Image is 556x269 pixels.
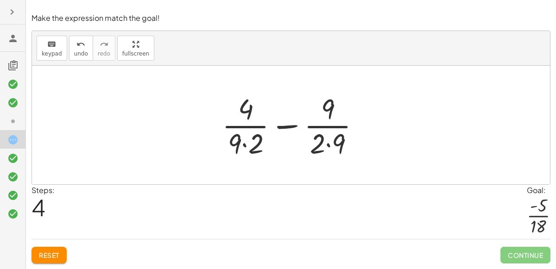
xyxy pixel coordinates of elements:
label: Steps: [32,185,55,195]
i: Brinlee Daniels [7,33,19,44]
i: Task finished and correct. [7,208,19,219]
span: keypad [42,50,62,57]
button: fullscreen [117,36,154,61]
i: Task finished and correct. [7,79,19,90]
i: Task finished and correct. [7,190,19,201]
span: Reset [39,251,59,259]
i: Task finished and correct. [7,153,19,164]
span: redo [98,50,110,57]
i: Task finished and correct. [7,97,19,108]
i: Task not started. [7,116,19,127]
i: redo [100,39,108,50]
button: Reset [32,247,67,263]
span: 4 [32,193,45,221]
span: undo [74,50,88,57]
button: undoundo [69,36,93,61]
i: keyboard [47,39,56,50]
button: keyboardkeypad [37,36,67,61]
i: Task finished and correct. [7,171,19,182]
i: undo [76,39,85,50]
span: fullscreen [122,50,149,57]
i: Task started. [7,134,19,145]
button: redoredo [93,36,115,61]
p: Make the expression match the goal! [32,13,550,24]
div: Goal: [527,185,550,196]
